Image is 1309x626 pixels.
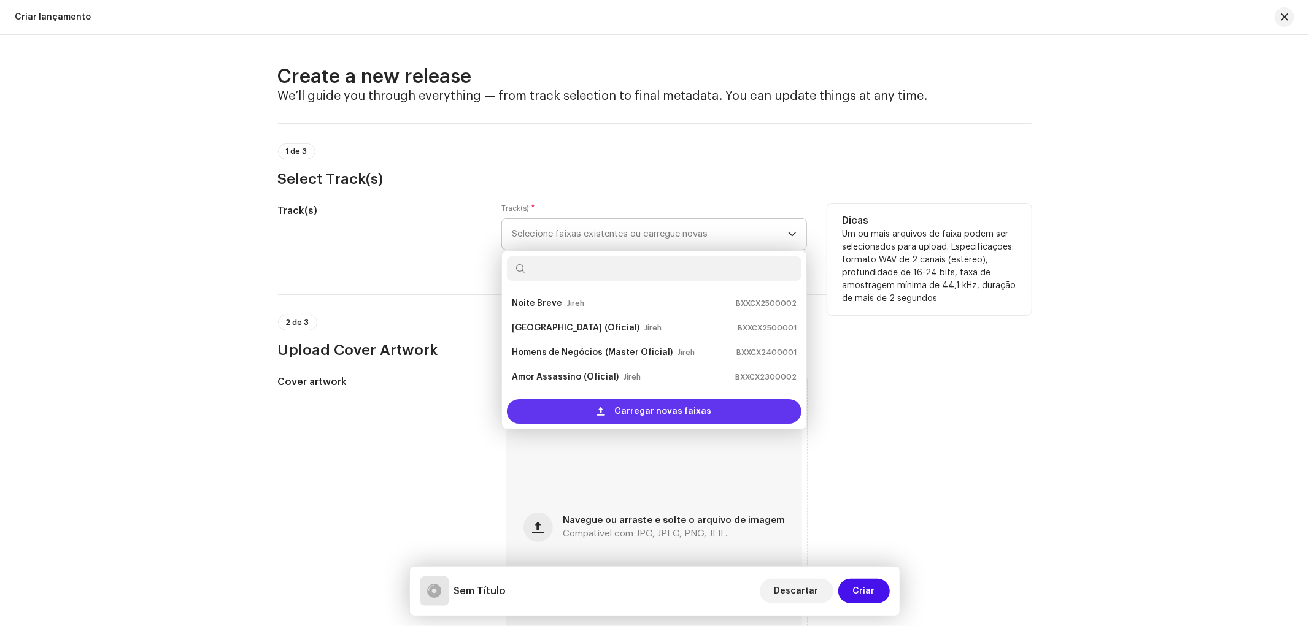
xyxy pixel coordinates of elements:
small: Jireh [567,297,584,310]
h5: Track(s) [278,204,482,218]
li: Noite Breve [507,291,801,316]
small: Jireh [644,322,662,334]
label: Track(s) [501,204,535,213]
h3: Upload Cover Artwork [278,340,1032,360]
span: Descartar [774,579,819,603]
strong: [GEOGRAPHIC_DATA] [512,318,602,338]
small: BXXCX2500002 [736,297,797,310]
small: BXXCX2400001 [736,346,797,359]
h5: Cover artwork [278,375,482,389]
ul: Option List [502,286,806,394]
div: dropdown trigger [788,219,797,250]
span: Criar [853,579,875,603]
span: 1 de 3 [286,148,307,155]
h2: Create a new release [278,64,1032,89]
li: Homens de Negócios [507,340,801,365]
li: Amor Assassino [507,365,801,389]
strong: Amor Assassino [512,367,581,387]
strong: (Master Oficial) [605,343,673,362]
strong: Homens de Negócios [512,343,603,362]
small: BXXCX2500001 [738,322,797,334]
strong: Noite Breve [512,294,562,313]
small: BXXCX2300002 [735,371,797,383]
strong: (Oficial) [604,318,639,338]
h5: Sem Título [454,584,506,598]
button: Descartar [760,579,833,603]
span: Navegue ou arraste e solte o arquivo de imagem [563,516,785,525]
span: Compatível com JPG, JPEG, PNG, JFIF. [563,530,728,538]
span: 2 de 3 [286,319,309,326]
p: Um ou mais arquivos de faixa podem ser selecionados para upload. Especificações: formato WAV de 2... [842,228,1017,305]
h5: Dicas [842,213,1017,228]
small: Jireh [678,346,695,359]
h4: We’ll guide you through everything — from track selection to final metadata. You can update thing... [278,89,1032,104]
h3: Select Track(s) [278,169,1032,189]
li: Londres [507,316,801,340]
button: Criar [838,579,890,603]
span: Selecione faixas existentes ou carregue novas [512,219,788,250]
strong: (Oficial) [584,367,619,387]
span: Carregar novas faixas [615,399,712,424]
small: Jireh [624,371,641,383]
